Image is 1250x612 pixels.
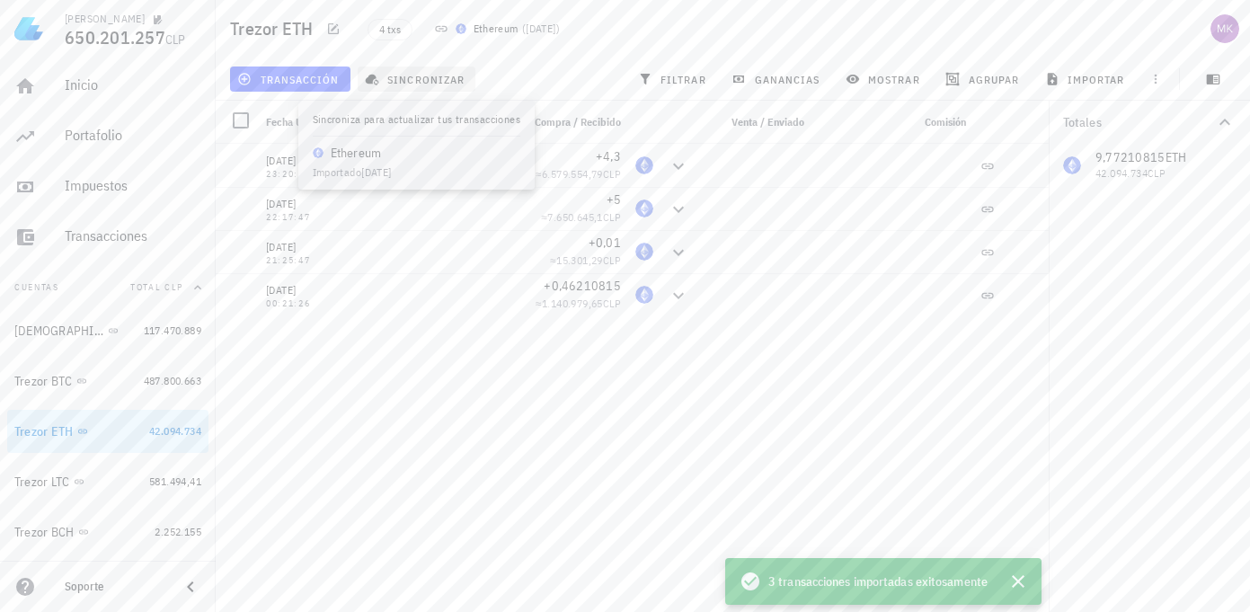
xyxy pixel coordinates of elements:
[541,210,621,224] span: ≈
[14,525,75,540] div: Trezor BCH
[7,309,208,352] a: [DEMOGRAPHIC_DATA] 117.470.889
[7,216,208,259] a: Transacciones
[149,475,201,488] span: 581.494,41
[14,374,73,389] div: Trezor BTC
[1210,14,1239,43] div: avatar
[14,424,74,439] div: Trezor ETH
[925,115,966,129] span: Comisión
[266,170,324,179] div: 23:20:47
[589,235,621,251] span: +0,01
[696,101,811,144] div: Venta / Enviado
[266,152,324,170] div: [DATE]
[7,460,208,503] a: Trezor LTC 581.494,41
[7,266,208,309] button: CuentasTotal CLP
[1037,67,1136,92] button: importar
[731,115,804,129] span: Venta / Enviado
[474,20,519,38] div: Ethereum
[7,165,208,208] a: Impuestos
[379,20,401,40] span: 4 txs
[230,14,321,43] h1: Trezor ETH
[7,359,208,403] a: Trezor BTC 487.800.663
[542,297,603,310] span: 1.140.979,65
[266,213,324,222] div: 22:17:47
[7,65,208,108] a: Inicio
[165,31,186,48] span: CLP
[65,12,145,26] div: [PERSON_NAME]
[635,286,653,304] div: ETH-icon
[603,253,621,267] span: CLP
[603,210,621,224] span: CLP
[550,253,621,267] span: ≈
[241,72,339,86] span: transacción
[642,72,706,86] span: filtrar
[556,253,603,267] span: 15.301,29
[536,167,621,181] span: ≈
[14,324,104,339] div: [DEMOGRAPHIC_DATA]
[65,227,201,244] div: Transacciones
[631,67,717,92] button: filtrar
[65,76,201,93] div: Inicio
[547,210,602,224] span: 7.650.645,1
[130,281,183,293] span: Total CLP
[513,101,628,144] div: Compra / Recibido
[526,22,555,35] span: [DATE]
[603,297,621,310] span: CLP
[338,115,359,129] span: Nota
[7,410,208,453] a: Trezor ETH 42.094.734
[938,67,1030,92] button: agrupar
[230,67,350,92] button: transacción
[607,191,622,208] span: +5
[596,148,621,164] span: +4,3
[635,200,653,217] div: ETH-icon
[266,256,324,265] div: 21:25:47
[949,72,1019,86] span: agrupar
[838,67,931,92] button: mostrar
[635,156,653,174] div: ETH-icon
[1063,116,1214,129] div: Totales
[266,195,324,213] div: [DATE]
[144,374,201,387] span: 487.800.663
[144,324,201,337] span: 117.470.889
[149,424,201,438] span: 42.094.734
[266,115,315,129] span: Fecha UTC
[768,572,988,591] span: 3 transacciones importadas exitosamente
[266,299,324,308] div: 00:21:26
[358,67,476,92] button: sincronizar
[14,475,70,490] div: Trezor LTC
[259,101,331,144] div: Fecha UTC
[1049,72,1125,86] span: importar
[603,167,621,181] span: CLP
[542,167,603,181] span: 6.579.554,79
[735,72,820,86] span: ganancias
[7,115,208,158] a: Portafolio
[331,101,513,144] div: Nota
[65,177,201,194] div: Impuestos
[849,72,920,86] span: mostrar
[368,72,465,86] span: sincronizar
[536,297,621,310] span: ≈
[1049,101,1250,144] button: Totales
[65,25,165,49] span: 650.201.257
[456,23,466,34] img: eth.svg
[844,101,973,144] div: Comisión
[65,127,201,144] div: Portafolio
[266,238,324,256] div: [DATE]
[155,525,201,538] span: 2.252.155
[14,14,43,43] img: LedgiFi
[724,67,831,92] button: ganancias
[7,510,208,554] a: Trezor BCH 2.252.155
[522,20,560,38] span: ( )
[65,580,165,594] div: Soporte
[535,115,621,129] span: Compra / Recibido
[266,281,324,299] div: [DATE]
[544,278,621,294] span: +0,46210815
[635,243,653,261] div: ETH-icon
